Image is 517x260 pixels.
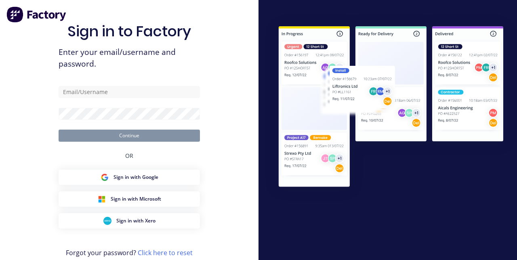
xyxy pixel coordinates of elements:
[98,195,106,203] img: Microsoft Sign in
[59,170,200,185] button: Google Sign inSign in with Google
[111,195,161,203] span: Sign in with Microsoft
[125,142,133,170] div: OR
[265,14,517,201] img: Sign in
[116,217,156,224] span: Sign in with Xero
[138,248,193,257] a: Click here to reset
[101,173,109,181] img: Google Sign in
[59,46,200,70] span: Enter your email/username and password.
[67,23,191,40] h1: Sign in to Factory
[59,191,200,207] button: Microsoft Sign inSign in with Microsoft
[59,213,200,229] button: Xero Sign inSign in with Xero
[59,86,200,98] input: Email/Username
[6,6,67,23] img: Factory
[59,130,200,142] button: Continue
[103,217,111,225] img: Xero Sign in
[113,174,158,181] span: Sign in with Google
[66,248,193,258] span: Forgot your password?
